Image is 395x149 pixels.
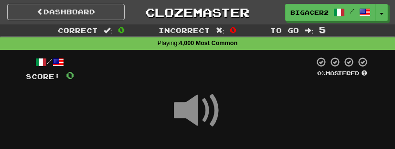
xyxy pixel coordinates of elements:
a: Clozemaster [139,4,256,21]
span: 0 [118,25,125,34]
span: : [216,27,224,34]
span: : [305,27,313,34]
span: bigacer22 [290,8,329,17]
span: Incorrect [159,26,210,34]
span: 5 [319,25,326,34]
span: / [350,8,354,14]
div: / [26,57,74,69]
span: Score: [26,72,60,80]
a: Dashboard [7,4,125,20]
span: Correct [58,26,98,34]
div: Mastered [314,69,370,77]
strong: 4,000 Most Common [179,40,237,46]
span: : [104,27,112,34]
span: 0 [230,25,236,34]
a: bigacer22 / [285,4,376,21]
span: 0 [66,69,74,81]
span: To go [270,26,299,34]
span: 0 % [317,70,326,76]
